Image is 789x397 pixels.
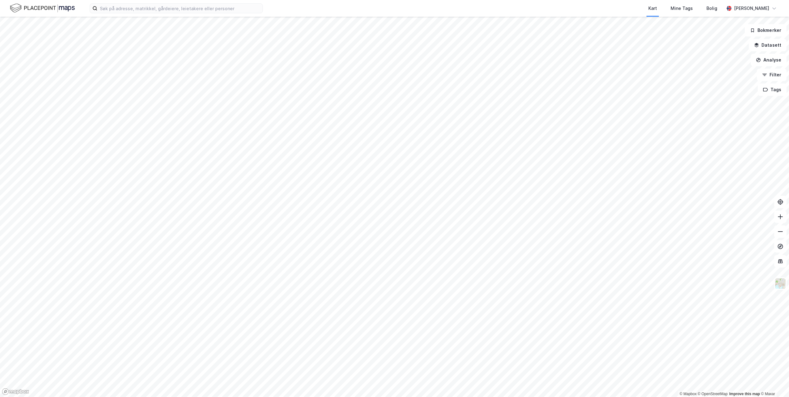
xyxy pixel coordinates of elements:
div: Mine Tags [671,5,693,12]
a: Improve this map [729,392,760,396]
button: Filter [757,69,787,81]
img: logo.f888ab2527a4732fd821a326f86c7f29.svg [10,3,75,14]
button: Analyse [751,54,787,66]
a: OpenStreetMap [698,392,728,396]
button: Tags [758,83,787,96]
div: Kart [648,5,657,12]
img: Z [774,278,786,289]
input: Søk på adresse, matrikkel, gårdeiere, leietakere eller personer [97,4,262,13]
div: [PERSON_NAME] [734,5,769,12]
div: Kontrollprogram for chat [758,367,789,397]
div: Bolig [706,5,717,12]
button: Datasett [749,39,787,51]
a: Mapbox [680,392,697,396]
iframe: Chat Widget [758,367,789,397]
a: Mapbox homepage [2,388,29,395]
button: Bokmerker [745,24,787,36]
